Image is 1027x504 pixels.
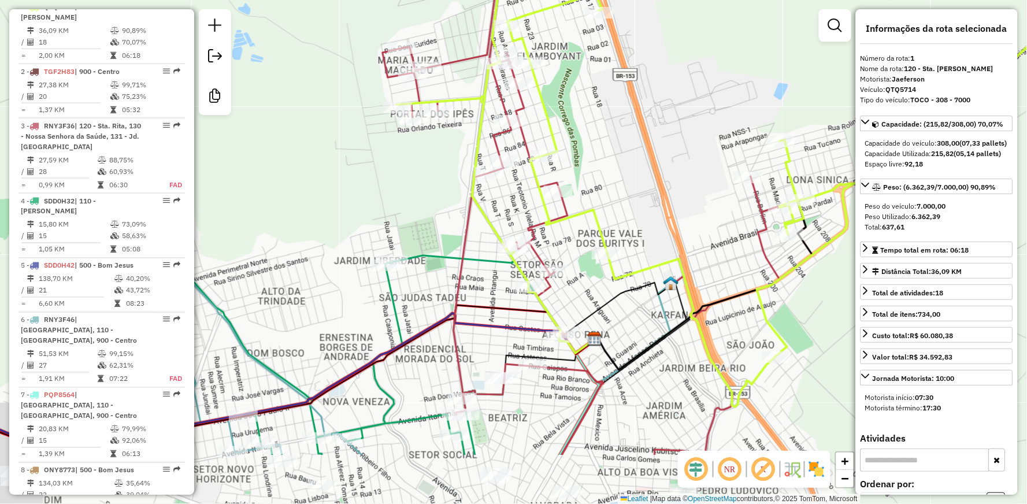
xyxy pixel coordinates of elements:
[881,246,969,254] span: Tempo total em rota: 06:18
[121,50,180,61] td: 06:18
[21,121,141,151] span: 3 -
[38,298,114,310] td: 6,60 KM
[44,67,75,76] span: TGF2H83
[27,480,34,487] i: Distância Total
[121,36,180,48] td: 70,07%
[163,466,170,473] em: Opções
[883,223,905,231] strong: 637,61
[21,298,27,310] td: =
[38,79,110,91] td: 27,38 KM
[121,219,180,231] td: 73,09%
[27,157,34,164] i: Distância Total
[27,93,34,100] i: Total de Atividades
[163,68,170,75] em: Opções
[114,287,123,294] i: % de utilização da cubagem
[27,27,34,34] i: Distância Total
[38,244,110,255] td: 1,05 KM
[44,121,75,130] span: RNY3F36
[114,480,123,487] i: % de utilização do peso
[27,39,34,46] i: Total de Atividades
[861,116,1013,131] a: Capacidade: (215,82/308,00) 70,07%
[873,352,953,362] div: Valor total:
[121,25,180,36] td: 90,89%
[38,231,110,242] td: 15
[21,179,27,191] td: =
[109,179,157,191] td: 06:30
[861,179,1013,194] a: Peso: (6.362,39/7.000,00) 90,89%
[650,495,652,503] span: |
[824,14,847,37] a: Exibir filtros
[38,360,97,372] td: 27
[21,197,96,216] span: 4 -
[125,490,180,501] td: 39,04%
[861,284,1013,300] a: Total de atividades:18
[110,106,116,113] i: Tempo total em rota
[110,438,119,444] i: % de utilização da cubagem
[27,492,34,499] i: Total de Atividades
[98,181,103,188] i: Tempo total em rota
[882,120,1004,128] span: Capacidade: (215,82/308,00) 70,07%
[861,327,1013,343] a: Custo total:R$ 60.080,38
[121,449,180,460] td: 06:13
[38,490,114,501] td: 22
[125,298,180,310] td: 08:23
[27,168,34,175] i: Total de Atividades
[861,388,1013,418] div: Jornada Motorista: 10:00
[865,138,1009,149] div: Capacidade do veículo:
[27,221,34,228] i: Distância Total
[861,263,1013,279] a: Distância Total:36,09 KM
[98,168,106,175] i: % de utilização da cubagem
[861,349,1013,364] a: Valor total:R$ 34.592,83
[109,166,157,177] td: 60,93%
[110,81,119,88] i: % de utilização do peso
[173,68,180,75] em: Rota exportada
[38,154,97,166] td: 27,59 KM
[38,50,110,61] td: 2,00 KM
[109,154,157,166] td: 88,75%
[21,67,120,76] span: 2 -
[38,91,110,102] td: 20
[21,373,27,385] td: =
[98,351,106,358] i: % de utilização do peso
[621,495,648,503] a: Leaflet
[21,36,27,48] td: /
[861,197,1013,237] div: Peso: (6.362,39/7.000,00) 90,89%
[884,183,996,191] span: Peso: (6.362,39/7.000,00) 90,89%
[923,403,941,412] strong: 17:30
[836,453,854,470] a: Zoom in
[841,471,849,486] span: −
[27,362,34,369] i: Total de Atividades
[121,424,180,435] td: 79,99%
[865,212,1009,222] div: Peso Utilizado:
[892,75,925,83] strong: Jaeferson
[121,244,180,255] td: 05:08
[121,231,180,242] td: 58,63%
[203,14,227,40] a: Nova sessão e pesquisa
[873,373,955,384] div: Jornada Motorista: 10:00
[21,466,134,475] span: 8 -
[21,104,27,116] td: =
[38,179,97,191] td: 0,99 KM
[688,495,737,503] a: OpenStreetMap
[109,360,157,372] td: 62,31%
[157,179,183,191] td: FAD
[27,438,34,444] i: Total de Atividades
[38,36,110,48] td: 18
[173,391,180,398] em: Rota exportada
[912,212,941,221] strong: 6.362,39
[865,159,1009,169] div: Espaço livre:
[917,202,946,210] strong: 7.000,00
[21,435,27,447] td: /
[27,287,34,294] i: Total de Atividades
[21,244,27,255] td: =
[865,149,1009,159] div: Capacidade Utilizada:
[44,316,75,324] span: RNY3F46
[865,392,1009,403] div: Motorista início:
[114,276,123,283] i: % de utilização do peso
[44,197,75,205] span: SDD0H32
[44,261,75,270] span: SDD0H42
[911,54,915,62] strong: 1
[173,262,180,269] em: Rota exportada
[21,285,27,297] td: /
[75,466,134,475] span: | 500 - Bom Jesus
